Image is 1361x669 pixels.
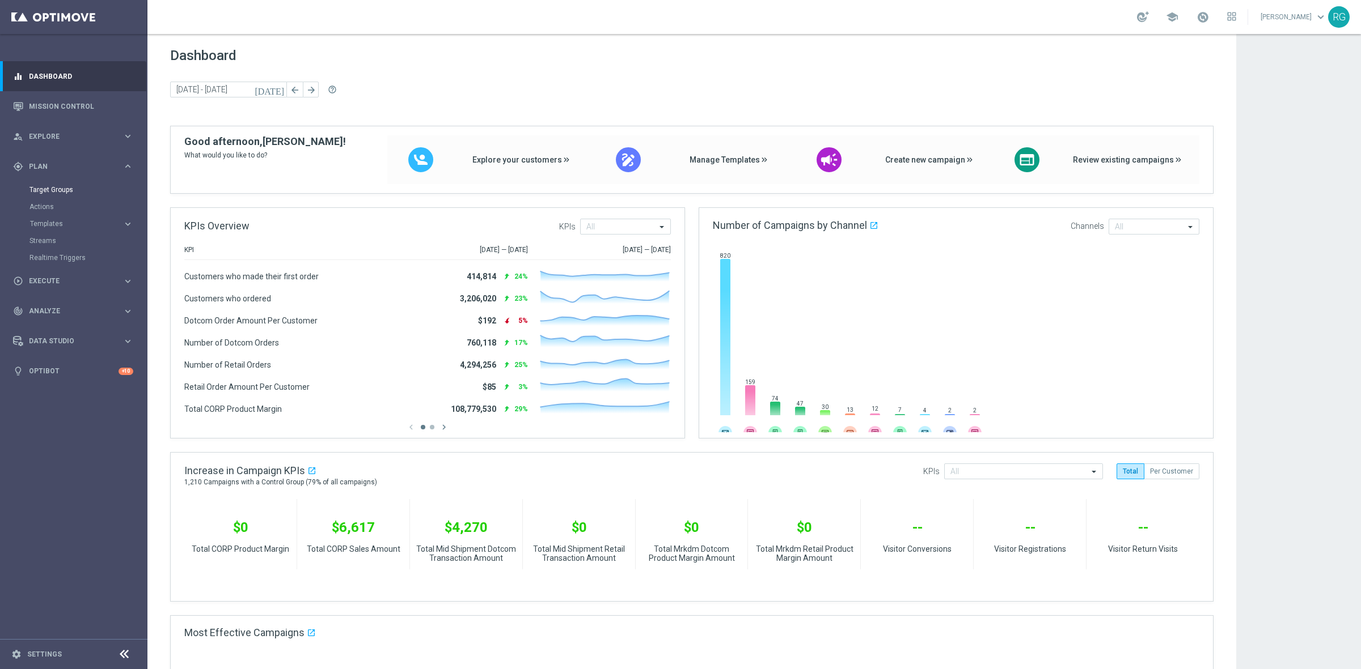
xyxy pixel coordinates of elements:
[12,72,134,81] button: equalizer Dashboard
[12,276,134,286] button: play_circle_outline Execute keyboard_arrow_right
[29,61,133,91] a: Dashboard
[122,219,133,229] i: keyboard_arrow_right
[29,338,122,344] span: Data Studio
[13,336,122,346] div: Data Studio
[1314,11,1327,23] span: keyboard_arrow_down
[13,61,133,91] div: Dashboard
[1259,8,1328,25] a: [PERSON_NAME]keyboard_arrow_down
[13,306,122,316] div: Analyze
[13,306,23,316] i: track_changes
[12,162,134,171] button: gps_fixed Plan keyboard_arrow_right
[29,202,118,211] a: Actions
[13,276,122,286] div: Execute
[30,220,122,227] div: Templates
[13,161,23,172] i: gps_fixed
[12,336,134,346] button: Data Studio keyboard_arrow_right
[29,356,119,386] a: Optibot
[12,306,134,316] button: track_changes Analyze keyboard_arrow_right
[29,215,146,232] div: Templates
[13,161,122,172] div: Plan
[1166,11,1178,23] span: school
[13,91,133,121] div: Mission Control
[12,102,134,111] button: Mission Control
[29,278,122,284] span: Execute
[12,132,134,141] button: person_search Explore keyboard_arrow_right
[30,220,111,227] span: Templates
[122,161,133,172] i: keyboard_arrow_right
[122,131,133,142] i: keyboard_arrow_right
[13,366,23,376] i: lightbulb
[29,308,122,314] span: Analyze
[29,236,118,245] a: Streams
[29,185,118,194] a: Target Groups
[122,336,133,347] i: keyboard_arrow_right
[29,163,122,170] span: Plan
[29,249,146,266] div: Realtime Triggers
[13,131,23,142] i: person_search
[119,368,133,375] div: +10
[29,253,118,262] a: Realtime Triggers
[122,306,133,317] i: keyboard_arrow_right
[29,219,134,228] button: Templates keyboard_arrow_right
[12,367,134,376] button: lightbulb Optibot +10
[29,232,146,249] div: Streams
[29,181,146,198] div: Target Groups
[122,276,133,287] i: keyboard_arrow_right
[11,649,22,659] i: settings
[1328,6,1350,28] div: RG
[29,91,133,121] a: Mission Control
[29,198,146,215] div: Actions
[27,651,62,658] a: Settings
[13,71,23,82] i: equalizer
[13,276,23,286] i: play_circle_outline
[29,133,122,140] span: Explore
[13,131,122,142] div: Explore
[13,356,133,386] div: Optibot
